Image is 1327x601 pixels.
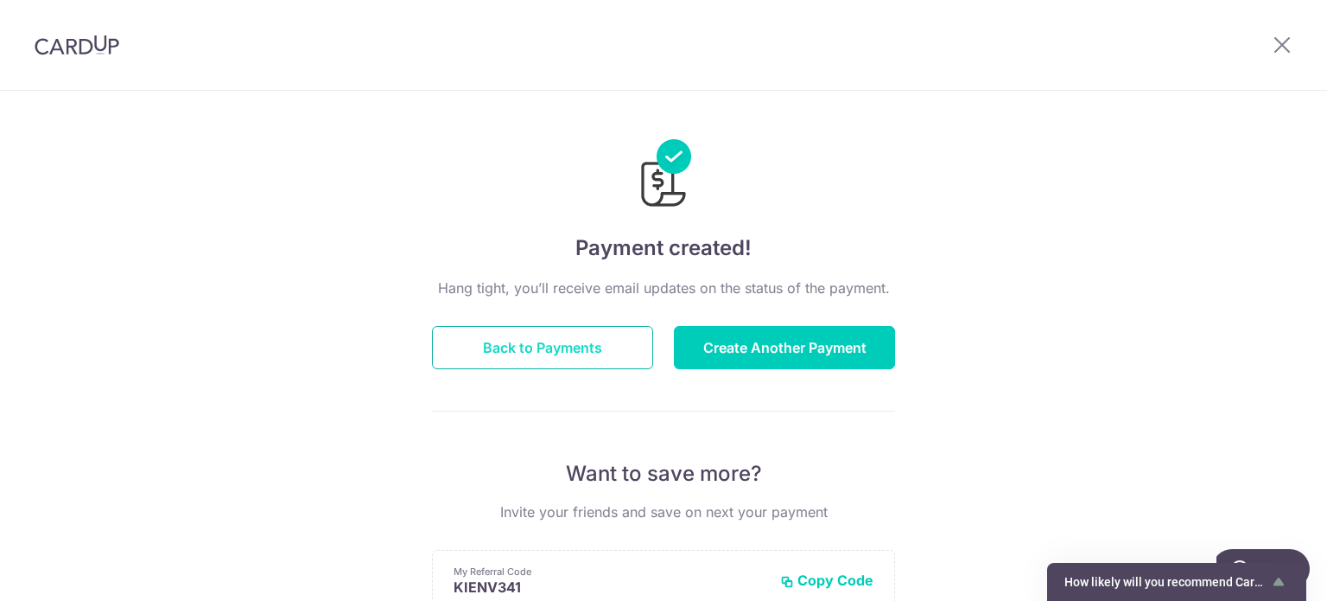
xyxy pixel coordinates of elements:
[35,35,119,55] img: CardUp
[454,565,766,579] p: My Referral Code
[432,460,895,488] p: Want to save more?
[432,326,653,369] button: Back to Payments
[780,572,873,589] button: Copy Code
[454,579,766,596] p: KIENV341
[674,326,895,369] button: Create Another Payment
[1216,549,1310,592] iframe: Opens a widget where you can find more information
[1064,575,1268,589] span: How likely will you recommend CardUp to a friend?
[432,278,895,298] p: Hang tight, you’ll receive email updates on the status of the payment.
[1064,572,1289,592] button: Show survey - How likely will you recommend CardUp to a friend?
[432,233,895,264] h4: Payment created!
[636,139,691,212] img: Payments
[432,502,895,522] p: Invite your friends and save on next your payment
